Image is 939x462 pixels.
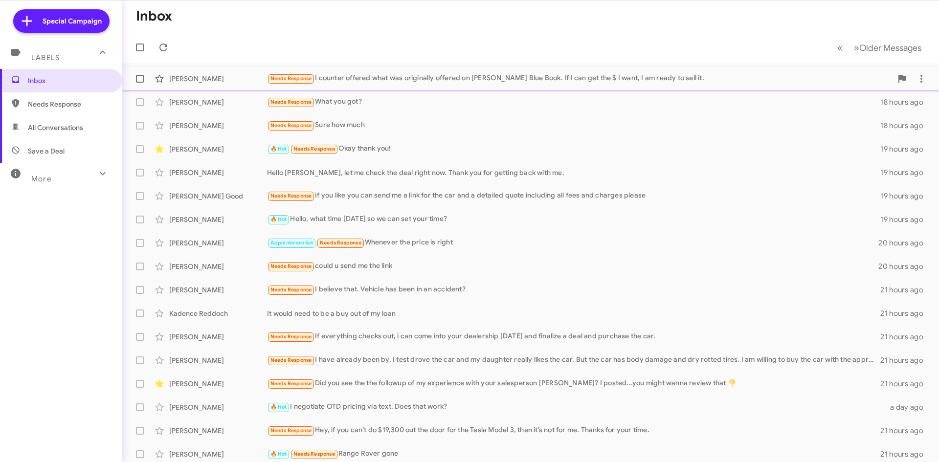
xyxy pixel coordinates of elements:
span: 🔥 Hot [270,451,287,457]
span: Needs Response [270,286,312,293]
div: 20 hours ago [878,238,931,248]
span: 🔥 Hot [270,216,287,222]
div: Did you see the the followup of my experience with your salesperson [PERSON_NAME]? I posted...you... [267,378,880,389]
nav: Page navigation example [832,38,927,58]
h1: Inbox [136,8,172,24]
span: Appointment Set [270,240,313,246]
div: [PERSON_NAME] [169,74,267,84]
div: [PERSON_NAME] [169,449,267,459]
div: 21 hours ago [880,379,931,389]
span: Needs Response [270,427,312,434]
div: Kadence Reddoch [169,308,267,318]
div: Range Rover gone [267,448,880,460]
span: « [837,42,843,54]
div: [PERSON_NAME] [169,332,267,342]
div: If everything checks out, i can come into your dealership [DATE] and finalize a deal and purchase... [267,331,880,342]
div: I have already been by. I test drove the car and my daughter really likes the car. But the car ha... [267,354,880,366]
a: Special Campaign [13,9,110,33]
div: 21 hours ago [880,308,931,318]
div: 19 hours ago [880,168,931,177]
div: 19 hours ago [880,191,931,201]
div: [PERSON_NAME] [169,121,267,131]
div: It would need to be a buy out of my loan [267,308,880,318]
span: Special Campaign [43,16,102,26]
div: [PERSON_NAME] [169,97,267,107]
div: Hello, what time [DATE] so we can set your time? [267,214,880,225]
div: 19 hours ago [880,215,931,224]
span: Needs Response [270,75,312,82]
div: [PERSON_NAME] [169,215,267,224]
span: 🔥 Hot [270,146,287,152]
div: [PERSON_NAME] [169,402,267,412]
span: Needs Response [270,333,312,340]
div: a day ago [884,402,931,412]
div: 19 hours ago [880,144,931,154]
div: [PERSON_NAME] [169,238,267,248]
div: Sure how much [267,120,880,131]
div: [PERSON_NAME] [169,262,267,271]
div: What you got? [267,96,880,108]
span: Needs Response [270,99,312,105]
div: I negotiate OTD pricing via text. Does that work? [267,401,884,413]
span: Needs Response [270,357,312,363]
button: Previous [831,38,849,58]
span: Needs Response [270,380,312,387]
div: 21 hours ago [880,285,931,295]
div: I believe that. Vehicle has been in an accident? [267,284,880,295]
button: Next [848,38,927,58]
div: 18 hours ago [880,97,931,107]
div: 18 hours ago [880,121,931,131]
span: All Conversations [28,123,83,132]
div: 21 hours ago [880,332,931,342]
span: Needs Response [293,146,335,152]
div: 21 hours ago [880,449,931,459]
div: 21 hours ago [880,426,931,436]
div: [PERSON_NAME] [169,168,267,177]
div: [PERSON_NAME] [169,379,267,389]
span: » [854,42,859,54]
div: [PERSON_NAME] [169,144,267,154]
span: More [31,175,51,183]
div: [PERSON_NAME] Good [169,191,267,201]
span: Needs Response [270,263,312,269]
span: Inbox [28,76,111,86]
div: 20 hours ago [878,262,931,271]
div: Whenever the price is right [267,237,878,248]
div: Okay thank you! [267,143,880,154]
div: Hey, if you can’t do $19,300 out the door for the Tesla Model 3, then it’s not for me. Thanks for... [267,425,880,436]
span: Needs Response [293,451,335,457]
div: 21 hours ago [880,355,931,365]
div: If you like you can send me a link for the car and a detailed quote including all fees and charge... [267,190,880,201]
div: [PERSON_NAME] [169,285,267,295]
div: I counter offered what was originally offered on [PERSON_NAME] Blue Book. If I can get the $ I wa... [267,73,892,84]
span: Labels [31,53,60,62]
span: Older Messages [859,43,921,53]
span: Needs Response [320,240,361,246]
div: [PERSON_NAME] [169,355,267,365]
span: Needs Response [28,99,111,109]
div: [PERSON_NAME] [169,426,267,436]
div: could u send me the link [267,261,878,272]
span: 🔥 Hot [270,404,287,410]
span: Save a Deal [28,146,65,156]
div: Hello [PERSON_NAME], let me check the deal right now. Thank you for getting back with me. [267,168,880,177]
span: Needs Response [270,122,312,129]
span: Needs Response [270,193,312,199]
